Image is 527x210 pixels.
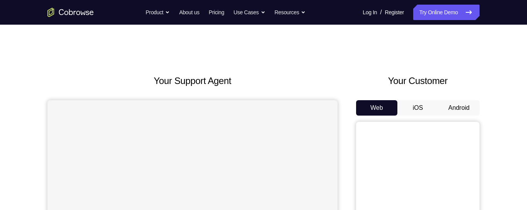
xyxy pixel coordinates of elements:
a: Go to the home page [47,8,94,17]
button: Resources [275,5,306,20]
span: / [380,8,382,17]
button: Use Cases [233,5,265,20]
a: Log In [363,5,377,20]
button: Web [356,100,397,116]
h2: Your Customer [356,74,480,88]
button: Product [146,5,170,20]
h2: Your Support Agent [47,74,338,88]
a: Pricing [209,5,224,20]
a: About us [179,5,199,20]
a: Try Online Demo [413,5,480,20]
button: Android [438,100,480,116]
button: iOS [397,100,439,116]
a: Register [385,5,404,20]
